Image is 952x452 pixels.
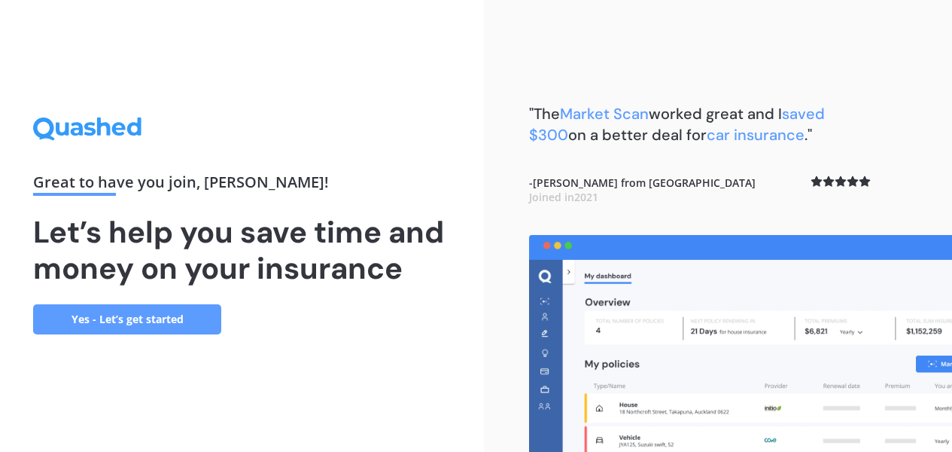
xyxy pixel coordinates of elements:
[529,190,598,204] span: Joined in 2021
[529,104,825,145] span: saved $300
[707,125,804,145] span: car insurance
[33,214,450,286] h1: Let’s help you save time and money on your insurance
[33,175,450,196] div: Great to have you join , [PERSON_NAME] !
[33,304,221,334] a: Yes - Let’s get started
[560,104,649,124] span: Market Scan
[529,104,825,145] b: "The worked great and I on a better deal for ."
[529,176,756,205] b: - [PERSON_NAME] from [GEOGRAPHIC_DATA]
